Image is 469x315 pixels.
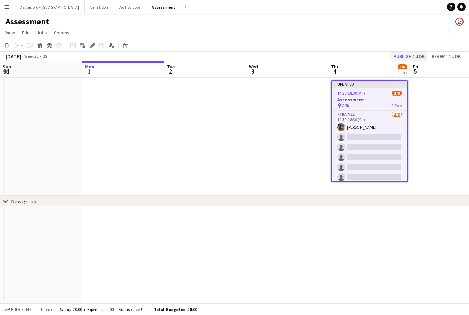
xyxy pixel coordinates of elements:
span: 1 Role [392,103,402,108]
span: Office [342,103,352,108]
div: 1 Job [398,70,407,75]
a: View [3,28,18,37]
span: View [5,30,15,36]
span: Mon [85,64,94,70]
span: 14:30-18:30 (4h) [337,91,365,96]
button: Assessment [146,0,181,14]
app-card-role: Trainee1/814:30-18:30 (4h)[PERSON_NAME] [332,111,407,204]
button: Revert 1 job [429,52,464,61]
span: Edit [22,30,30,36]
a: Jobs [34,28,50,37]
div: BST [43,54,49,59]
app-user-avatar: Nathan Kee Wong [455,18,464,26]
span: 31 [2,67,11,75]
div: [DATE] [5,53,21,60]
span: 2 [166,67,175,75]
a: Edit [19,28,33,37]
span: 1 [84,67,94,75]
span: 3 [248,67,258,75]
div: New group [11,198,36,205]
span: Total Budgeted £0.00 [154,307,197,312]
button: Budgeted [3,306,32,313]
span: 4 [330,67,340,75]
h3: Assessment [332,97,407,103]
span: Jobs [37,30,47,36]
span: Comms [54,30,69,36]
button: Ad Hoc Jobs [114,0,146,14]
span: Thu [331,64,340,70]
span: 1/8 [398,64,407,69]
button: Publish 1 job [391,52,427,61]
span: Sun [3,64,11,70]
span: 1 item [38,307,54,312]
span: 1/8 [392,91,402,96]
span: Week 35 [23,54,40,59]
button: Daylesford - [GEOGRAPHIC_DATA] [14,0,85,14]
h1: Assessment [5,16,49,27]
span: Wed [249,64,258,70]
button: Veni & Son [85,0,114,14]
app-job-card: Updated14:30-18:30 (4h)1/8Assessment Office1 RoleTrainee1/814:30-18:30 (4h)[PERSON_NAME] [331,80,408,182]
span: Fri [413,64,419,70]
a: Comms [51,28,72,37]
div: Updated [332,81,407,87]
span: Budgeted [11,307,31,312]
span: Tue [167,64,175,70]
div: Salary £0.00 + Expenses £0.00 + Subsistence £0.00 = [60,307,197,312]
span: 5 [412,67,419,75]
